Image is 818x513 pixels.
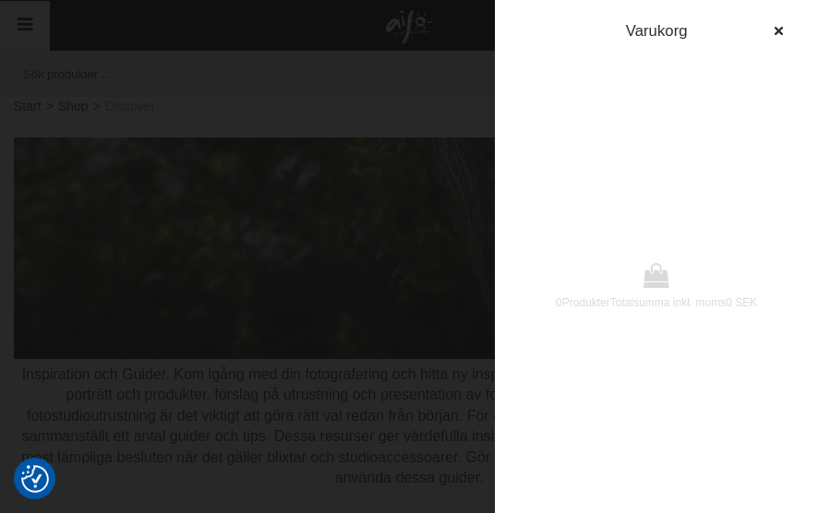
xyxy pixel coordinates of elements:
span: Produkter [562,296,610,309]
span: 0 SEK [726,296,757,309]
button: Samtyckesinställningar [21,462,49,495]
span: Totalsumma inkl. moms [610,296,726,309]
img: Revisit consent button [21,465,49,493]
span: Varukorg [626,22,688,40]
span: 0 [556,296,562,309]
